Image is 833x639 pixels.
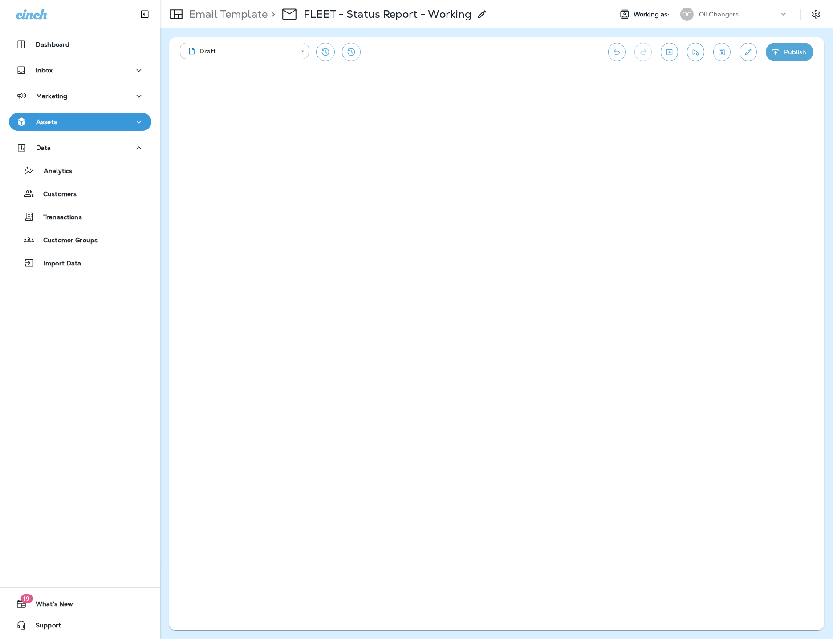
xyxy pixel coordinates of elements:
p: > [268,8,275,21]
button: Save [713,43,731,61]
button: Publish [766,43,813,61]
p: Transactions [34,213,82,222]
button: Transactions [9,207,151,226]
button: Analytics [9,161,151,180]
span: What's New [27,600,73,611]
button: Customers [9,184,151,203]
button: Inbox [9,61,151,79]
p: Import Data [35,260,81,268]
button: Customer Groups [9,230,151,249]
span: Working as: [634,11,671,18]
button: Undo [608,43,626,61]
button: Marketing [9,87,151,105]
button: View Changelog [342,43,361,61]
p: Customers [34,190,77,199]
p: Assets [36,118,57,125]
p: Oil Changers [699,11,739,18]
button: Toggle preview [661,43,678,61]
button: Collapse Sidebar [132,5,157,23]
p: Data [36,144,51,151]
button: Restore from previous version [316,43,335,61]
div: Draft [186,47,295,56]
button: Import Data [9,253,151,272]
button: Assets [9,113,151,131]
button: Send test email [687,43,704,61]
p: Customer Groups [34,237,98,245]
button: Edit details [740,43,757,61]
p: FLEET - Status Report - Working [304,8,471,21]
button: Support [9,616,151,634]
p: Analytics [35,167,72,176]
span: Support [27,622,61,632]
p: Marketing [36,92,67,100]
button: Settings [808,6,824,22]
div: OC [680,8,694,21]
button: Dashboard [9,36,151,53]
p: Email Template [185,8,268,21]
p: Dashboard [36,41,69,48]
span: 19 [20,594,33,603]
button: Data [9,139,151,157]
button: 19What's New [9,595,151,613]
p: Inbox [36,67,53,74]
